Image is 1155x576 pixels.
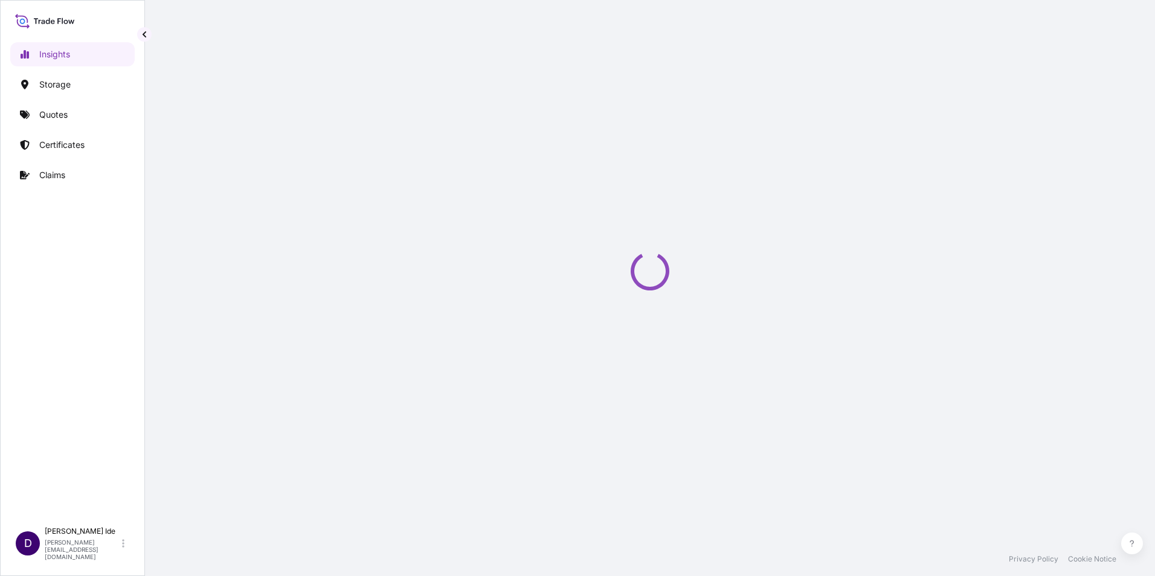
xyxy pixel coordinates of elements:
[39,169,65,181] p: Claims
[45,539,120,560] p: [PERSON_NAME][EMAIL_ADDRESS][DOMAIN_NAME]
[39,48,70,60] p: Insights
[10,72,135,97] a: Storage
[24,537,32,549] span: D
[10,163,135,187] a: Claims
[39,109,68,121] p: Quotes
[39,78,71,91] p: Storage
[10,133,135,157] a: Certificates
[39,139,85,151] p: Certificates
[1068,554,1116,564] a: Cookie Notice
[1009,554,1058,564] a: Privacy Policy
[10,103,135,127] a: Quotes
[45,526,120,536] p: [PERSON_NAME] Ide
[10,42,135,66] a: Insights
